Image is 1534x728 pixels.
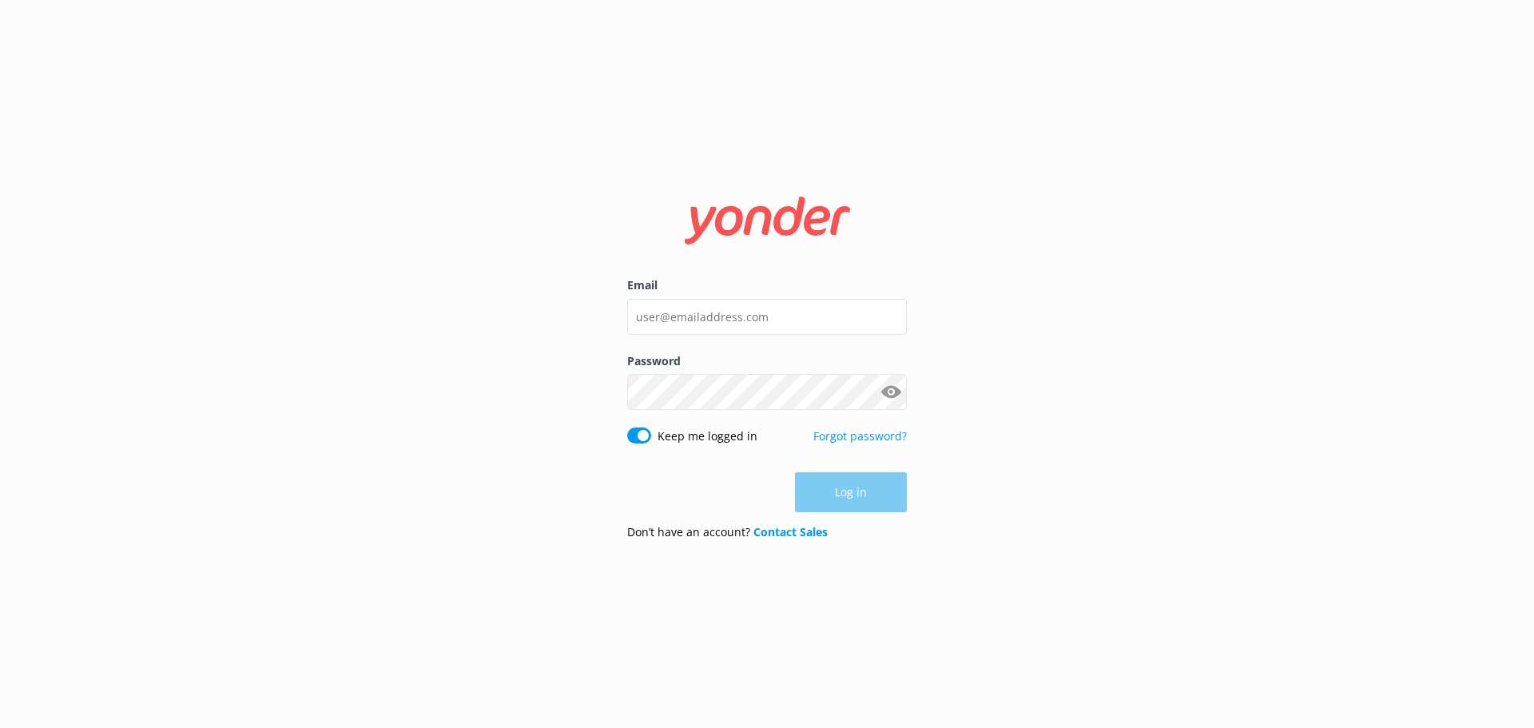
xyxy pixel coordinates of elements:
[627,299,907,335] input: user@emailaddress.com
[813,428,907,444] a: Forgot password?
[627,276,907,294] label: Email
[627,523,828,541] p: Don’t have an account?
[658,428,757,445] label: Keep me logged in
[875,376,907,408] button: Show password
[627,352,907,370] label: Password
[753,524,828,539] a: Contact Sales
